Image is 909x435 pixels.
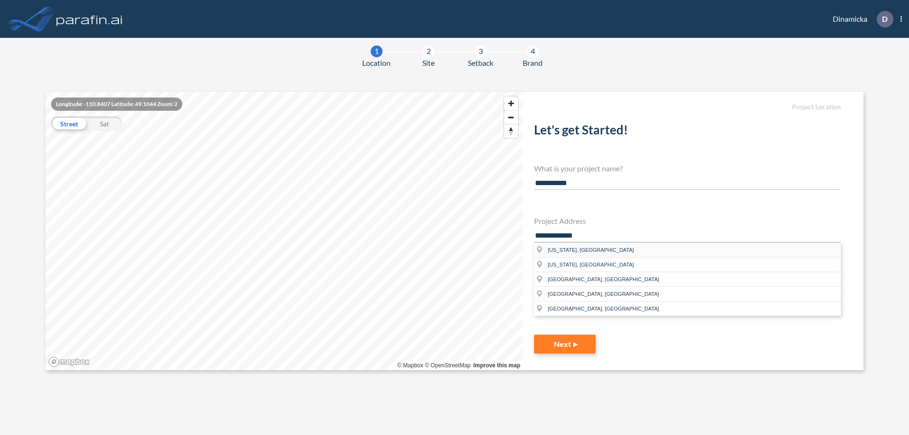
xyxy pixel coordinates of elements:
span: Location [362,57,391,69]
div: Dinamicka [819,11,902,27]
div: 2 [423,45,435,57]
img: logo [54,9,125,28]
h4: What is your project name? [534,164,841,173]
div: Street [51,116,87,131]
button: Next [534,335,596,354]
h5: Project Location [534,103,841,111]
span: Zoom out [504,111,518,124]
canvas: Map [45,92,523,370]
span: [US_STATE], [GEOGRAPHIC_DATA] [548,262,634,267]
a: Mapbox [397,362,423,369]
h4: Project Address [534,216,841,225]
a: Mapbox homepage [48,356,90,367]
div: 3 [475,45,487,57]
a: OpenStreetMap [425,362,471,369]
div: 4 [527,45,539,57]
span: Brand [523,57,543,69]
button: Zoom out [504,110,518,124]
p: D [882,15,888,23]
span: [US_STATE], [GEOGRAPHIC_DATA] [548,247,634,253]
span: [GEOGRAPHIC_DATA], [GEOGRAPHIC_DATA] [548,276,659,282]
div: Sat [87,116,122,131]
span: [GEOGRAPHIC_DATA], [GEOGRAPHIC_DATA] [548,291,659,297]
span: [GEOGRAPHIC_DATA], [GEOGRAPHIC_DATA] [548,306,659,311]
button: Reset bearing to north [504,124,518,138]
h2: Let's get Started! [534,123,841,141]
div: Longitude: -110.8407 Latitude: 49.1044 Zoom: 2 [51,98,182,111]
span: Site [422,57,435,69]
div: 1 [371,45,383,57]
button: Zoom in [504,97,518,110]
a: Improve this map [473,362,520,369]
span: Setback [468,57,493,69]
